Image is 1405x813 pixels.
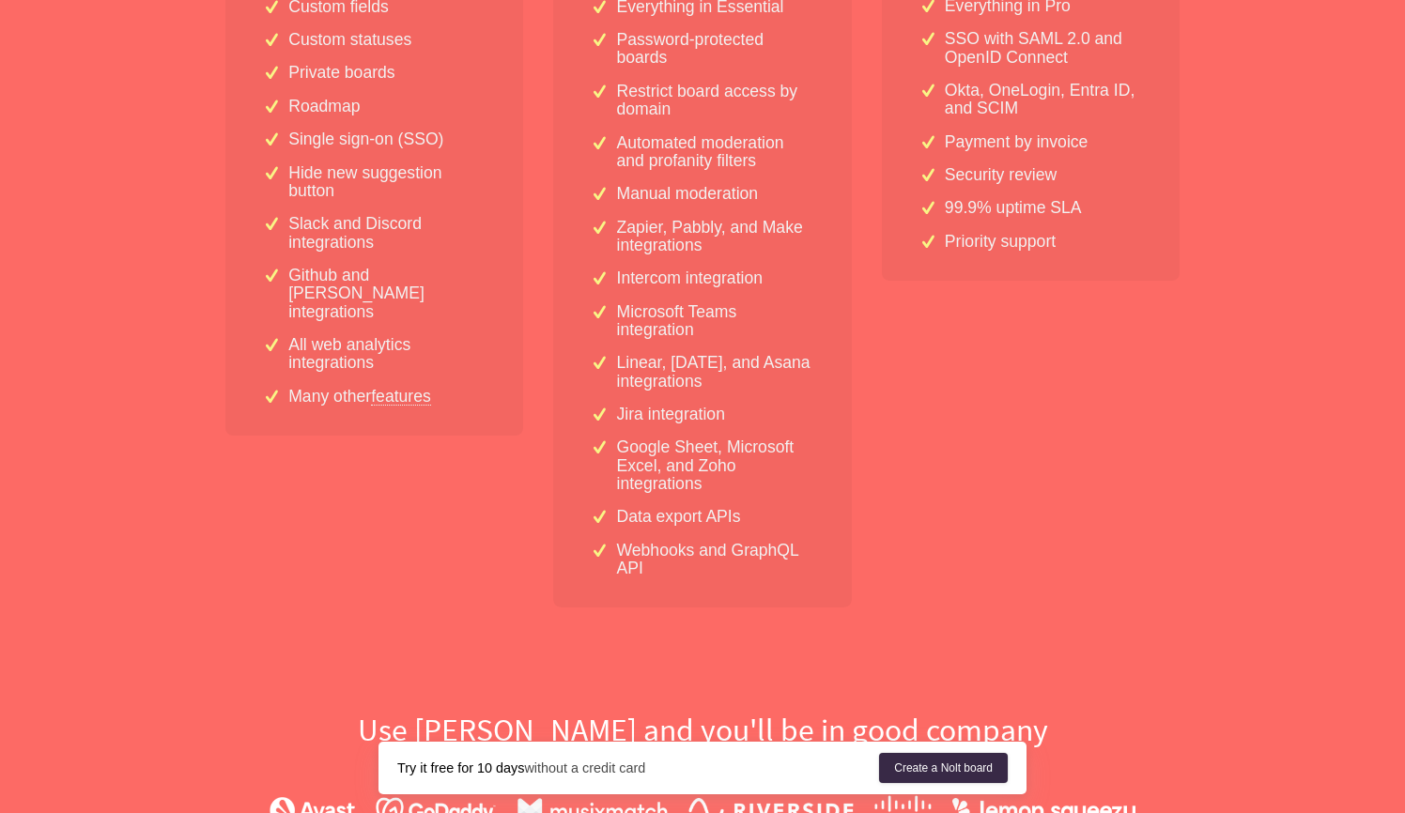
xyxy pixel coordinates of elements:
p: Slack and Discord integrations [288,215,486,252]
p: Restrict board access by domain [617,83,814,119]
a: features [371,388,431,405]
p: Linear, [DATE], and Asana integrations [617,354,814,391]
p: Microsoft Teams integration [617,303,814,340]
p: Custom statuses [288,31,411,49]
p: All web analytics integrations [288,336,486,373]
p: Many other [288,388,431,406]
p: Security review [945,166,1057,184]
p: Automated moderation and profanity filters [617,134,814,171]
strong: Try it free for 10 days [397,760,524,775]
h2: Use [PERSON_NAME] and you'll be in good company [101,710,1304,751]
p: Payment by invoice [945,133,1088,151]
p: Priority support [945,233,1056,251]
p: SSO with SAML 2.0 and OpenID Connect [945,30,1142,67]
p: Roadmap [288,98,360,115]
p: Google Sheet, Microsoft Excel, and Zoho integrations [617,438,814,493]
p: 99.9% uptime SLA [945,199,1082,217]
p: Github and [PERSON_NAME] integrations [288,267,486,321]
p: Intercom integration [617,269,764,287]
p: Single sign-on (SSO) [288,130,443,148]
a: Create a Nolt board [879,753,1008,783]
p: Manual moderation [617,185,759,203]
p: Webhooks and GraphQL API [617,542,814,578]
p: Data export APIs [617,508,741,526]
p: Zapier, Pabbly, and Make integrations [617,219,814,255]
p: Jira integration [617,406,725,423]
p: Password-protected boards [617,31,814,68]
p: Private boards [288,64,394,82]
div: without a credit card [397,759,879,777]
p: Okta, OneLogin, Entra ID, and SCIM [945,82,1142,118]
p: Hide new suggestion button [288,164,486,201]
